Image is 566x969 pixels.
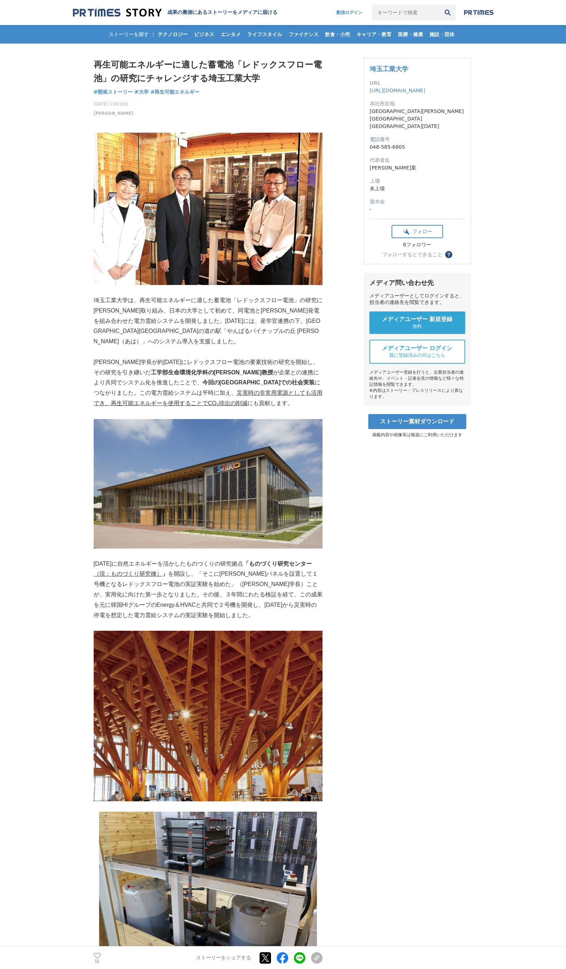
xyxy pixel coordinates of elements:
h1: 再生可能エネルギーに適した蓄電池「レドックスフロー電池」の研究にチャレンジする埼玉工業大学 [94,58,323,85]
button: 検索 [440,5,456,20]
span: ライフスタイル [244,31,285,38]
strong: 今回の[GEOGRAPHIC_DATA]での社会実装 [202,379,315,385]
a: 埼玉工業大学 [370,65,408,73]
a: ストーリー素材ダウンロード [368,414,466,429]
a: 施設・団体 [427,25,457,44]
span: 施設・団体 [427,31,457,38]
span: エンタメ [218,31,243,38]
div: メディアユーザー登録を行うと、企業担当者の連絡先や、イベント・記者会見の情報など様々な特記情報を閲覧できます。 ※内容はストーリー・プレスリリースにより異なります。 [369,369,465,400]
p: [PERSON_NAME]学長が約[DATE]にレドックスフロー電池の要素技術の研究を開始し、その研究を引き継いだ が企業との連携により共同でシステム化を推進したことで、 につながりました。この... [94,357,323,409]
a: [URL][DOMAIN_NAME] [370,88,425,93]
img: prtimes [464,10,493,15]
dd: [GEOGRAPHIC_DATA][PERSON_NAME][GEOGRAPHIC_DATA][GEOGRAPHIC_DATA][DATE] [370,108,465,130]
img: thumbnail_30073100-73f1-11f0-ae2e-932adad53485.png [99,812,317,950]
p: [DATE]に自然エネルギーを活かしたものづくりの研究拠点 を開設し、「そこに[PERSON_NAME]パネルを設置して１号機となるレドックスフロー電池の実証実験を始めた」（[PERSON_NA... [94,559,323,621]
a: メディアユーザー 新規登録 無料 [369,311,465,334]
a: 配信ログイン [329,5,369,20]
span: #再生可能エネルギー [151,89,200,95]
a: [PERSON_NAME] [94,110,134,117]
strong: 工学部生命環境化学科の[PERSON_NAME]教授 [151,369,273,375]
dt: 本社所在地 [370,100,465,108]
dt: 代表者名 [370,157,465,164]
a: ファイナンス [286,25,321,44]
dd: 未上場 [370,185,465,192]
a: 飲食・小売 [322,25,353,44]
p: 12 [94,959,101,963]
span: 医療・健康 [395,31,426,38]
a: エンタメ [218,25,243,44]
a: テクノロジー [155,25,191,44]
span: ？ [446,252,451,257]
span: メディアユーザー ログイン [382,345,453,352]
dt: 上場 [370,177,465,185]
a: キャリア・教育 [354,25,394,44]
a: 医療・健康 [395,25,426,44]
span: 既に登録済みの方はこちら [389,352,445,359]
img: 成果の裏側にあるストーリーをメディアに届ける [73,8,162,18]
span: #大学 [134,89,149,95]
dd: [PERSON_NAME]業 [370,164,465,172]
button: ？ [445,251,452,258]
a: ライフスタイル [244,25,285,44]
span: メディアユーザー 新規登録 [382,316,453,323]
dt: 資本金 [370,198,465,206]
img: thumbnail_a10390c0-733c-11f0-bd62-1fd418282a39.jpg [94,419,323,549]
strong: 「ものづくり研究センター [243,561,312,567]
span: 飲食・小売 [322,31,353,38]
dd: 048-585-6805 [370,143,465,151]
h2: 成果の裏側にあるストーリーをメディアに届ける [167,9,277,16]
u: （現：ものづくり研究棟） [94,571,162,577]
span: #開発ストーリー [94,89,133,95]
dt: URL [370,79,465,87]
button: フォロー [392,225,443,238]
p: 埼玉工業大学は、再生可能エネルギーに適した蓄電池「レドックスフロー電池」の研究に[PERSON_NAME]取り組み、日本の大学として初めて、同電池と[PERSON_NAME]発電を組み合わせた電... [94,295,323,347]
div: メディア問い合わせ先 [369,279,465,287]
strong: 」 [162,571,168,577]
a: 成果の裏側にあるストーリーをメディアに届ける 成果の裏側にあるストーリーをメディアに届ける [73,8,277,18]
dd: - [370,206,465,213]
a: ビジネス [191,25,217,44]
input: キーワードで検索 [372,5,440,20]
img: thumbnail_eb55e250-739d-11f0-81c7-fd1cffee32e1.JPG [94,133,323,285]
a: #大学 [134,88,149,96]
span: 無料 [413,323,422,330]
span: テクノロジー [155,31,191,38]
a: #再生可能エネルギー [151,88,200,96]
span: ビジネス [191,31,217,38]
dt: 電話番号 [370,136,465,143]
span: キャリア・教育 [354,31,394,38]
div: メディアユーザーとしてログインすると、担当者の連絡先を閲覧できます。 [369,293,465,306]
a: メディアユーザー ログイン 既に登録済みの方はこちら [369,340,465,364]
p: ストーリーをシェアする [196,955,251,961]
span: [DATE] 11時10分 [94,101,134,107]
p: 掲載内容や画像等は報道にご利用いただけます [364,432,471,438]
span: ファイナンス [286,31,321,38]
div: 6フォロワー [392,242,443,248]
a: #開発ストーリー [94,88,133,96]
div: フォローするとできること [382,252,442,257]
img: thumbnail_6c192ec0-739a-11f0-8c98-4bc106d761f2.jpg [94,631,323,801]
